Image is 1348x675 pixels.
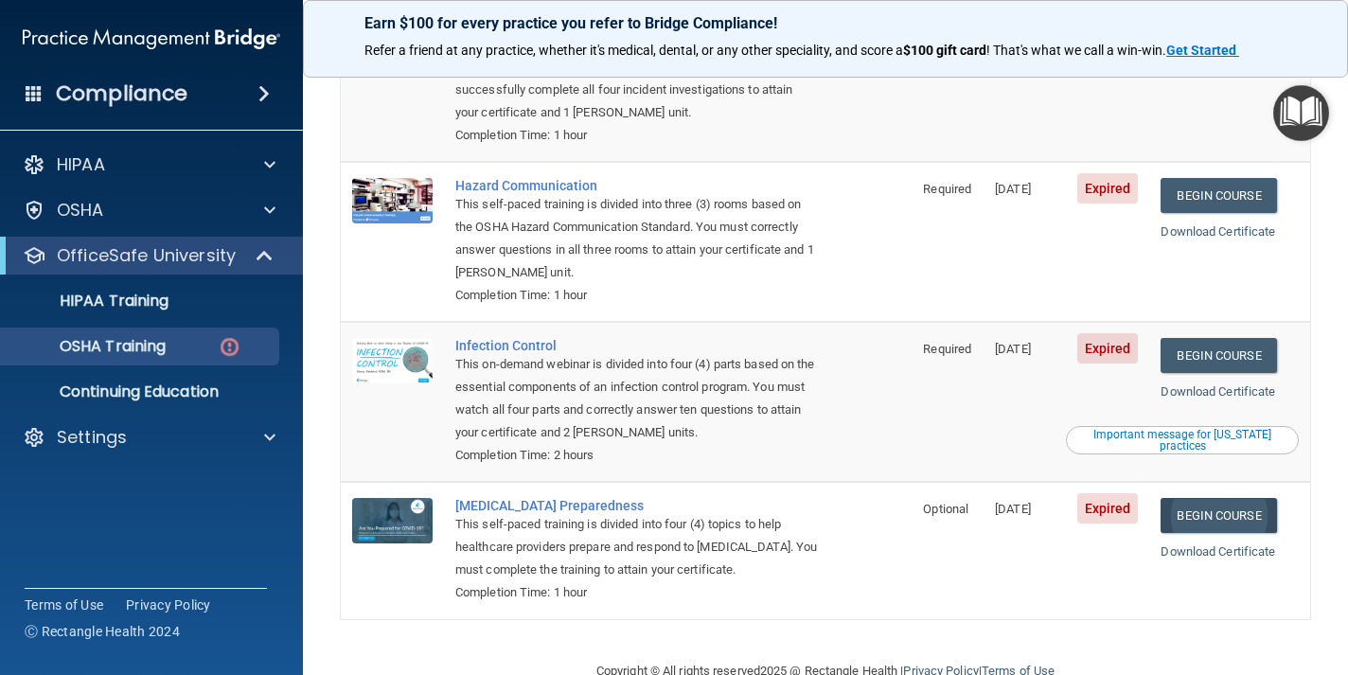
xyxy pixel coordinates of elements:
a: Privacy Policy [126,595,211,614]
a: [MEDICAL_DATA] Preparedness [455,498,817,513]
span: [DATE] [995,342,1031,356]
div: Completion Time: 1 hour [455,284,817,307]
img: danger-circle.6113f641.png [218,335,241,359]
span: Required [923,182,971,196]
span: [DATE] [995,182,1031,196]
span: Refer a friend at any practice, whether it's medical, dental, or any other speciality, and score a [364,43,903,58]
a: Settings [23,426,275,449]
strong: $100 gift card [903,43,986,58]
a: Begin Course [1161,498,1276,533]
span: ! That's what we call a win-win. [986,43,1166,58]
span: Optional [923,502,968,516]
h4: Compliance [56,80,187,107]
div: This self-paced training is divided into three (3) rooms based on the OSHA Hazard Communication S... [455,193,817,284]
button: Open Resource Center [1273,85,1329,141]
a: Begin Course [1161,338,1276,373]
a: Download Certificate [1161,64,1275,79]
p: HIPAA [57,153,105,176]
img: PMB logo [23,20,280,58]
p: Continuing Education [12,382,271,401]
button: Read this if you are a dental practitioner in the state of CA [1066,426,1299,454]
a: Hazard Communication [455,178,817,193]
span: Expired [1077,493,1139,524]
p: Earn $100 for every practice you refer to Bridge Compliance! [364,14,1286,32]
p: Settings [57,426,127,449]
a: Terms of Use [25,595,103,614]
a: Download Certificate [1161,224,1275,239]
p: OSHA [57,199,104,222]
div: Completion Time: 2 hours [455,444,817,467]
a: Download Certificate [1161,384,1275,399]
div: Completion Time: 1 hour [455,124,817,147]
span: Ⓒ Rectangle Health 2024 [25,622,180,641]
span: Expired [1077,173,1139,204]
p: OSHA Training [12,337,166,356]
span: Expired [1077,333,1139,364]
div: This self-paced training is divided into four (4) topics to help healthcare providers prepare and... [455,513,817,581]
div: Important message for [US_STATE] practices [1069,429,1296,452]
p: HIPAA Training [12,292,168,311]
a: Download Certificate [1161,544,1275,559]
span: Required [923,342,971,356]
a: Begin Course [1161,178,1276,213]
a: Get Started [1166,43,1239,58]
p: OfficeSafe University [57,244,236,267]
a: HIPAA [23,153,275,176]
div: This self-paced training is divided into four (4) exposure incidents based on the OSHA Bloodborne... [455,33,817,124]
span: [DATE] [995,502,1031,516]
div: Completion Time: 1 hour [455,581,817,604]
a: Infection Control [455,338,817,353]
strong: Get Started [1166,43,1236,58]
div: This on-demand webinar is divided into four (4) parts based on the essential components of an inf... [455,353,817,444]
a: OSHA [23,199,275,222]
a: OfficeSafe University [23,244,275,267]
